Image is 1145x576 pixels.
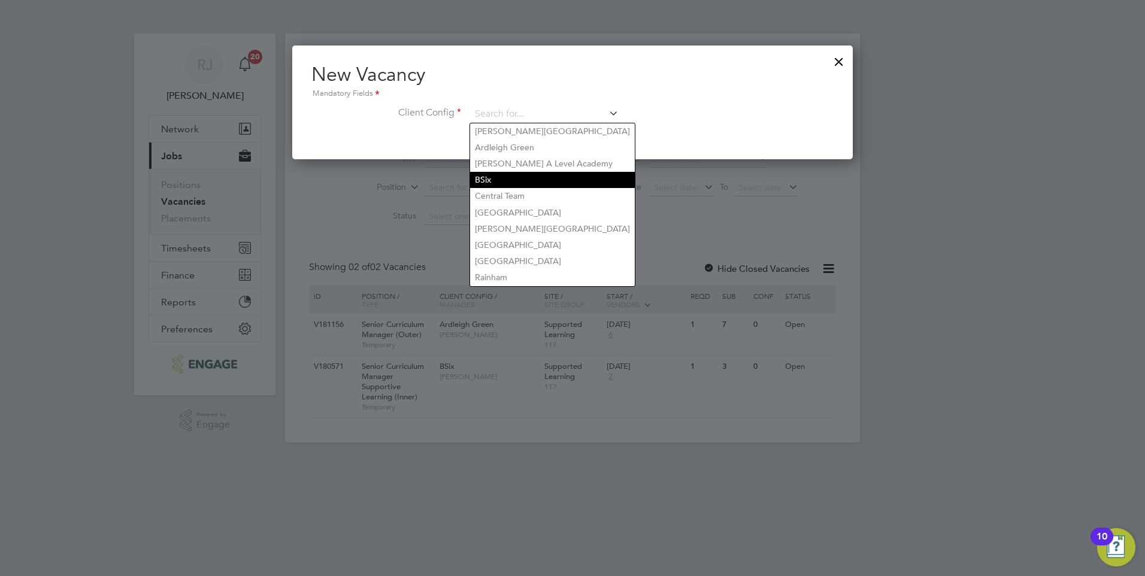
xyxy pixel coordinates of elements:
li: [PERSON_NAME] A Level Academy [470,156,635,172]
h2: New Vacancy [311,62,834,101]
label: Client Config [311,107,461,119]
li: Ardleigh Green [470,140,635,156]
li: [GEOGRAPHIC_DATA] [470,253,635,269]
li: [GEOGRAPHIC_DATA] [470,205,635,221]
button: Open Resource Center, 10 new notifications [1097,528,1135,566]
input: Search for... [471,105,619,123]
div: 10 [1096,536,1107,552]
li: [GEOGRAPHIC_DATA] [470,237,635,253]
li: BSix [470,172,635,188]
li: Rainham [470,269,635,286]
li: [PERSON_NAME][GEOGRAPHIC_DATA] [470,221,635,237]
div: Mandatory Fields [311,87,834,101]
li: [PERSON_NAME][GEOGRAPHIC_DATA] [470,123,635,140]
li: Central Team [470,188,635,204]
